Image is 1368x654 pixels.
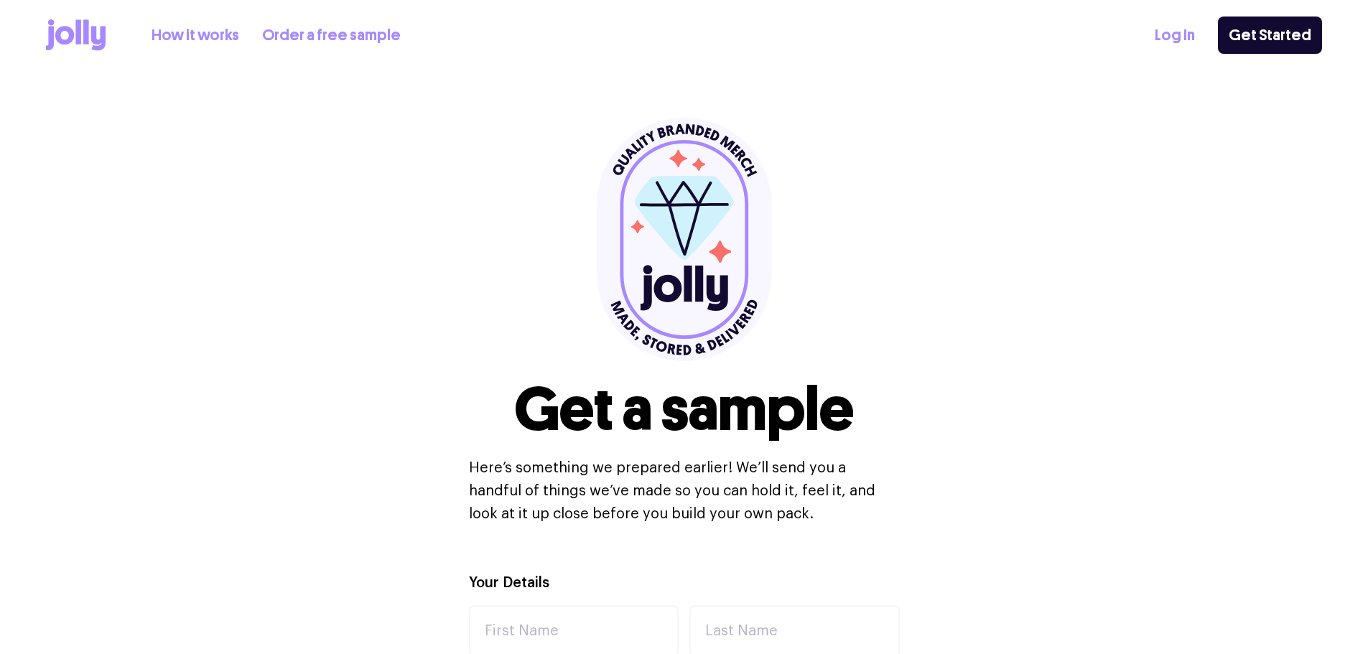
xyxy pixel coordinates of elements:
a: How it works [152,24,239,47]
a: Log In [1155,24,1195,47]
a: Order a free sample [262,24,401,47]
h1: Get a sample [514,379,854,439]
a: Get Started [1218,17,1322,54]
p: Here’s something we prepared earlier! We’ll send you a handful of things we’ve made so you can ho... [469,457,900,525]
label: Your Details [469,573,549,594]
